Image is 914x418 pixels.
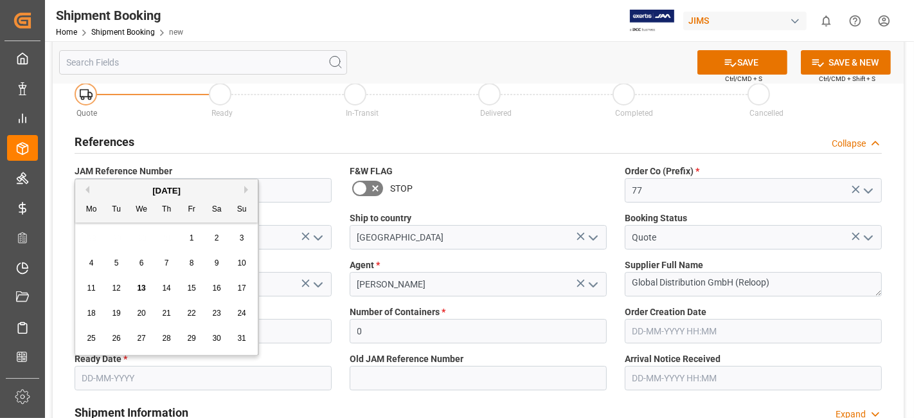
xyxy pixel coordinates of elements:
span: 7 [165,259,169,268]
span: JAM Reference Number [75,165,172,178]
div: Choose Saturday, August 23rd, 2025 [209,305,225,322]
div: Choose Saturday, August 16th, 2025 [209,280,225,296]
div: Choose Wednesday, August 27th, 2025 [134,331,150,347]
span: 26 [112,334,120,343]
button: Previous Month [82,186,89,194]
span: 18 [87,309,95,318]
span: In-Transit [346,109,379,118]
div: Choose Tuesday, August 12th, 2025 [109,280,125,296]
button: Help Center [841,6,870,35]
span: 11 [87,284,95,293]
input: Search Fields [59,50,347,75]
button: show 0 new notifications [812,6,841,35]
div: month 2025-08 [79,226,255,351]
span: Agent [350,259,380,272]
textarea: Global Distribution GmbH (Reloop) [625,272,882,296]
div: Collapse [832,137,866,150]
span: Completed [615,109,653,118]
div: We [134,202,150,218]
span: 9 [215,259,219,268]
div: Su [234,202,250,218]
span: 2 [215,233,219,242]
div: Choose Monday, August 18th, 2025 [84,305,100,322]
input: DD-MM-YYYY HH:MM [625,319,882,343]
span: Order Co (Prefix) [625,165,699,178]
span: Ship to country [350,212,411,225]
span: Number of Containers [350,305,445,319]
div: Choose Monday, August 25th, 2025 [84,331,100,347]
span: 10 [237,259,246,268]
span: 17 [237,284,246,293]
span: 28 [162,334,170,343]
span: 22 [187,309,195,318]
span: 29 [187,334,195,343]
div: Choose Sunday, August 31st, 2025 [234,331,250,347]
span: 21 [162,309,170,318]
span: Ctrl/CMD + Shift + S [819,74,875,84]
div: Choose Wednesday, August 6th, 2025 [134,255,150,271]
span: 20 [137,309,145,318]
div: Choose Saturday, August 2nd, 2025 [209,230,225,246]
button: open menu [858,228,877,248]
span: 25 [87,334,95,343]
span: 24 [237,309,246,318]
span: Ctrl/CMD + S [725,74,762,84]
div: Choose Tuesday, August 5th, 2025 [109,255,125,271]
span: 6 [139,259,144,268]
button: open menu [583,228,602,248]
button: open menu [858,181,877,201]
div: Choose Saturday, August 9th, 2025 [209,255,225,271]
span: 1 [190,233,194,242]
div: Choose Sunday, August 24th, 2025 [234,305,250,322]
span: Ready [211,109,233,118]
div: Th [159,202,175,218]
div: Choose Monday, August 4th, 2025 [84,255,100,271]
div: Choose Sunday, August 10th, 2025 [234,255,250,271]
div: Choose Friday, August 8th, 2025 [184,255,200,271]
span: Order Creation Date [625,305,706,319]
div: Choose Friday, August 15th, 2025 [184,280,200,296]
span: Old JAM Reference Number [350,352,463,366]
span: 16 [212,284,220,293]
div: [DATE] [75,185,258,197]
span: Arrival Notice Received [625,352,721,366]
span: 23 [212,309,220,318]
span: 4 [89,259,94,268]
button: open menu [583,275,602,295]
span: Booking Status [625,212,687,225]
button: SAVE & NEW [801,50,891,75]
span: 15 [187,284,195,293]
div: Choose Wednesday, August 20th, 2025 [134,305,150,322]
span: Cancelled [749,109,784,118]
div: Mo [84,202,100,218]
div: Choose Tuesday, August 19th, 2025 [109,305,125,322]
div: Sa [209,202,225,218]
span: 19 [112,309,120,318]
button: JIMS [683,8,812,33]
button: SAVE [697,50,787,75]
h2: References [75,133,134,150]
div: Choose Sunday, August 17th, 2025 [234,280,250,296]
div: JIMS [683,12,807,30]
span: 31 [237,334,246,343]
span: 30 [212,334,220,343]
span: Quote [77,109,98,118]
div: Choose Saturday, August 30th, 2025 [209,331,225,347]
input: DD-MM-YYYY HH:MM [625,366,882,390]
div: Choose Thursday, August 14th, 2025 [159,280,175,296]
button: Next Month [244,186,252,194]
span: Supplier Full Name [625,259,703,272]
div: Choose Thursday, August 28th, 2025 [159,331,175,347]
div: Choose Friday, August 22nd, 2025 [184,305,200,322]
span: 14 [162,284,170,293]
input: DD-MM-YYYY [75,366,332,390]
button: open menu [308,275,327,295]
div: Tu [109,202,125,218]
img: Exertis%20JAM%20-%20Email%20Logo.jpg_1722504956.jpg [630,10,674,32]
div: Choose Friday, August 29th, 2025 [184,331,200,347]
span: 3 [240,233,244,242]
div: Choose Thursday, August 21st, 2025 [159,305,175,322]
div: Choose Monday, August 11th, 2025 [84,280,100,296]
span: Delivered [480,109,512,118]
div: Choose Tuesday, August 26th, 2025 [109,331,125,347]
